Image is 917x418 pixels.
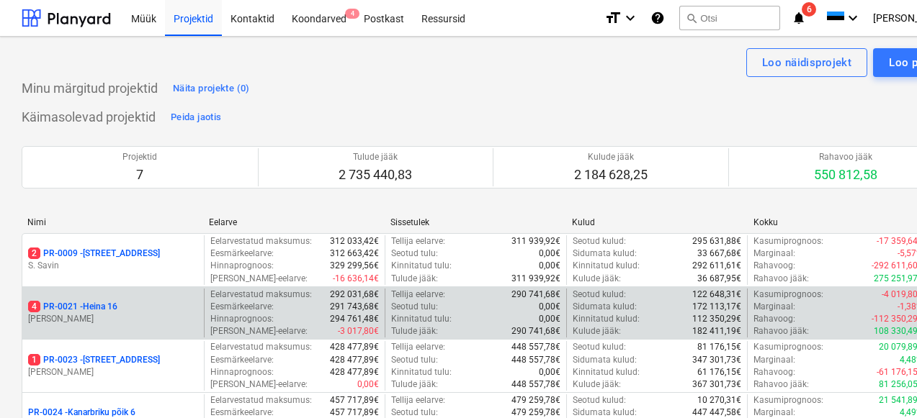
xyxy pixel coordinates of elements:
[539,247,560,260] p: 0,00€
[511,273,560,285] p: 311 939,92€
[330,341,379,353] p: 428 477,89€
[210,260,274,272] p: Hinnaprognoos :
[171,109,221,126] div: Peida jaotis
[209,217,379,227] div: Eelarve
[330,354,379,366] p: 428 477,89€
[210,325,308,337] p: [PERSON_NAME]-eelarve :
[391,235,445,247] p: Tellija eelarve :
[28,301,117,313] p: PR-0021 - Heina 16
[28,301,198,325] div: 4PR-0021 -Heina 16[PERSON_NAME]
[511,325,560,337] p: 290 741,68€
[390,217,560,227] div: Sissetulek
[28,366,198,378] p: [PERSON_NAME]
[539,313,560,325] p: 0,00€
[753,260,795,272] p: Rahavoog :
[753,366,795,378] p: Rahavoog :
[697,341,741,353] p: 81 176,15€
[539,260,560,272] p: 0,00€
[692,313,741,325] p: 112 350,29€
[391,260,452,272] p: Kinnitatud tulu :
[210,354,274,366] p: Eesmärkeelarve :
[28,247,40,259] span: 2
[753,301,795,313] p: Marginaal :
[210,288,312,301] p: Eelarvestatud maksumus :
[753,313,795,325] p: Rahavoog :
[330,260,379,272] p: 329 299,56€
[692,235,741,247] p: 295 631,88€
[573,288,626,301] p: Seotud kulud :
[574,151,648,163] p: Kulude jääk
[330,301,379,313] p: 291 743,68€
[762,53,851,72] div: Loo näidisprojekt
[753,235,823,247] p: Kasumiprognoos :
[391,313,452,325] p: Kinnitatud tulu :
[692,378,741,391] p: 367 301,73€
[845,349,917,418] iframe: Chat Widget
[692,354,741,366] p: 347 301,73€
[692,260,741,272] p: 292 611,61€
[573,273,621,285] p: Kulude jääk :
[753,378,809,391] p: Rahavoo jääk :
[330,366,379,378] p: 428 477,89€
[692,301,741,313] p: 172 113,17€
[330,394,379,406] p: 457 717,89€
[28,313,198,325] p: [PERSON_NAME]
[339,151,412,163] p: Tulude jääk
[573,354,637,366] p: Sidumata kulud :
[753,247,795,260] p: Marginaal :
[511,235,560,247] p: 311 939,92€
[511,378,560,391] p: 448 557,78€
[345,9,359,19] span: 4
[391,325,438,337] p: Tulude jääk :
[511,341,560,353] p: 448 557,78€
[330,235,379,247] p: 312 033,42€
[210,313,274,325] p: Hinnaprognoos :
[573,366,640,378] p: Kinnitatud kulud :
[753,394,823,406] p: Kasumiprognoos :
[210,235,312,247] p: Eelarvestatud maksumus :
[753,354,795,366] p: Marginaal :
[28,260,198,272] p: S. Savin
[573,325,621,337] p: Kulude jääk :
[391,341,445,353] p: Tellija eelarve :
[330,313,379,325] p: 294 761,48€
[753,341,823,353] p: Kasumiprognoos :
[539,366,560,378] p: 0,00€
[573,313,640,325] p: Kinnitatud kulud :
[697,273,741,285] p: 36 687,95€
[692,288,741,301] p: 122 648,31€
[573,301,637,313] p: Sidumata kulud :
[210,247,274,260] p: Eesmärkeelarve :
[697,394,741,406] p: 10 270,31€
[339,166,412,183] p: 2 735 440,83
[167,106,225,129] button: Peida jaotis
[122,166,157,183] p: 7
[169,77,254,100] button: Näita projekte (0)
[330,247,379,260] p: 312 663,42€
[338,325,379,337] p: -3 017,80€
[27,217,197,227] div: Nimi
[210,301,274,313] p: Eesmärkeelarve :
[697,366,741,378] p: 61 176,15€
[511,288,560,301] p: 290 741,68€
[28,301,40,312] span: 4
[511,354,560,366] p: 448 557,78€
[391,354,438,366] p: Seotud tulu :
[28,247,160,260] p: PR-0009 - [STREET_ADDRESS]
[28,354,40,365] span: 1
[391,378,438,391] p: Tulude jääk :
[511,394,560,406] p: 479 259,78€
[814,151,877,163] p: Rahavoo jääk
[210,341,312,353] p: Eelarvestatud maksumus :
[22,109,156,126] p: Käimasolevad projektid
[122,151,157,163] p: Projektid
[391,366,452,378] p: Kinnitatud tulu :
[391,301,438,313] p: Seotud tulu :
[391,273,438,285] p: Tulude jääk :
[573,341,626,353] p: Seotud kulud :
[210,378,308,391] p: [PERSON_NAME]-eelarve :
[814,166,877,183] p: 550 812,58
[753,273,809,285] p: Rahavoo jääk :
[330,288,379,301] p: 292 031,68€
